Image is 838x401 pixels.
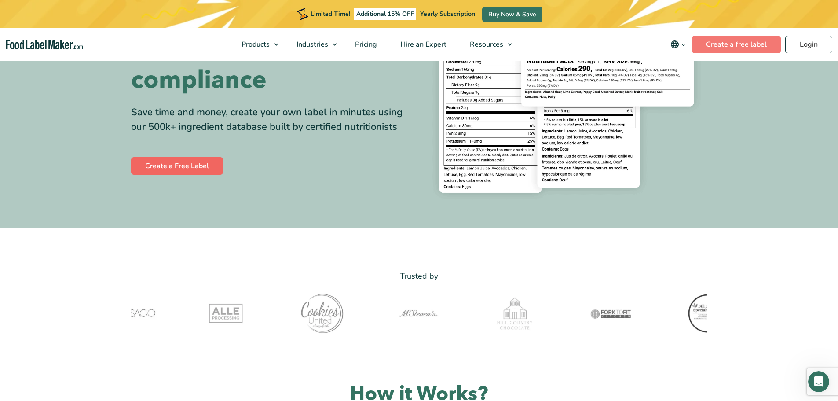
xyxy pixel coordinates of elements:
a: Industries [285,28,341,61]
div: Save time and money, create your own label in minutes using our 500k+ ingredient database built b... [131,105,413,134]
div: Food • [DATE] [14,85,51,90]
a: Pricing [344,28,387,61]
iframe: Intercom live chat [808,371,829,392]
button: Emoji picker [14,288,21,295]
p: Active [DATE] [43,11,81,20]
span: Yearly Subscription [420,10,475,18]
span: Pricing [352,40,378,49]
span: Resources [467,40,504,49]
a: Resources [458,28,516,61]
span: Limited Time! [311,10,350,18]
div: Food says… [7,51,169,102]
button: Home [138,4,154,20]
button: Gif picker [28,288,35,295]
div: Close [154,4,170,19]
p: Trusted by [131,270,707,283]
a: Create a free label [692,36,781,53]
div: Not sure which plan suits your needs?Let’s chat!Food • [DATE] [7,51,139,83]
button: go back [6,4,22,20]
button: Upload attachment [42,288,49,295]
h1: Food [43,4,59,11]
a: Create a Free Label [131,157,223,175]
span: Products [239,40,271,49]
div: Not sure which plan suits your needs? [14,56,132,65]
a: Login [785,36,832,53]
button: Start recording [56,288,63,295]
span: Industries [294,40,329,49]
a: Products [230,28,283,61]
div: Let’s chat! [14,69,132,78]
div: Profile image for Food [25,5,39,19]
span: Hire an Expert [398,40,447,49]
span: Additional 15% OFF [354,8,416,20]
textarea: Message… [7,270,168,285]
a: Hire an Expert [389,28,456,61]
a: Buy Now & Save [482,7,542,22]
button: Send a message… [151,285,165,299]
